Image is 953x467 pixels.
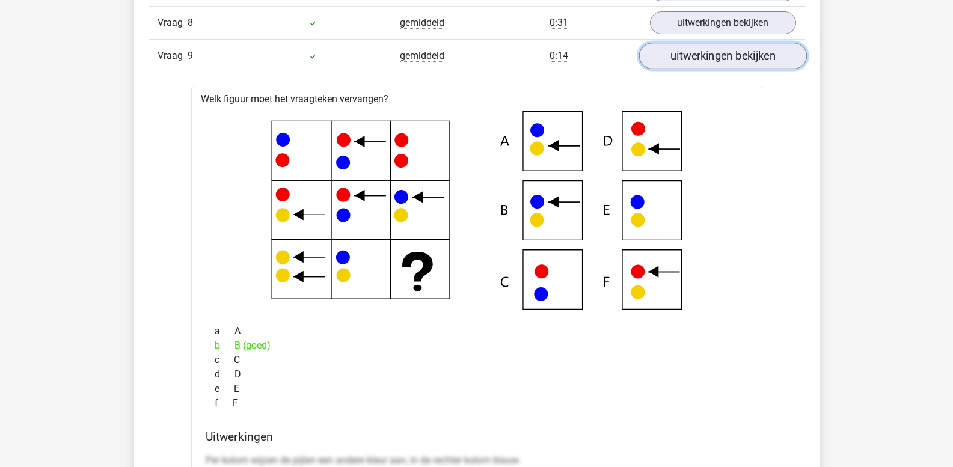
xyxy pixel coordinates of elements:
span: gemiddeld [400,17,444,29]
span: c [215,353,234,367]
div: A [206,324,748,338]
span: 9 [188,50,193,61]
div: D [206,367,748,382]
span: Vraag [158,49,188,63]
div: C [206,353,748,367]
span: e [215,382,234,396]
a: uitwerkingen bekijken [650,11,796,34]
span: 0:14 [550,50,568,62]
span: gemiddeld [400,50,444,62]
span: Vraag [158,16,188,30]
span: d [215,367,234,382]
span: 8 [188,17,193,28]
div: B (goed) [206,338,748,353]
div: F [206,396,748,411]
h4: Uitwerkingen [206,430,748,444]
span: b [215,338,234,353]
a: uitwerkingen bekijken [639,43,806,70]
div: E [206,382,748,396]
span: 0:31 [550,17,568,29]
span: f [215,396,233,411]
span: a [215,324,234,338]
